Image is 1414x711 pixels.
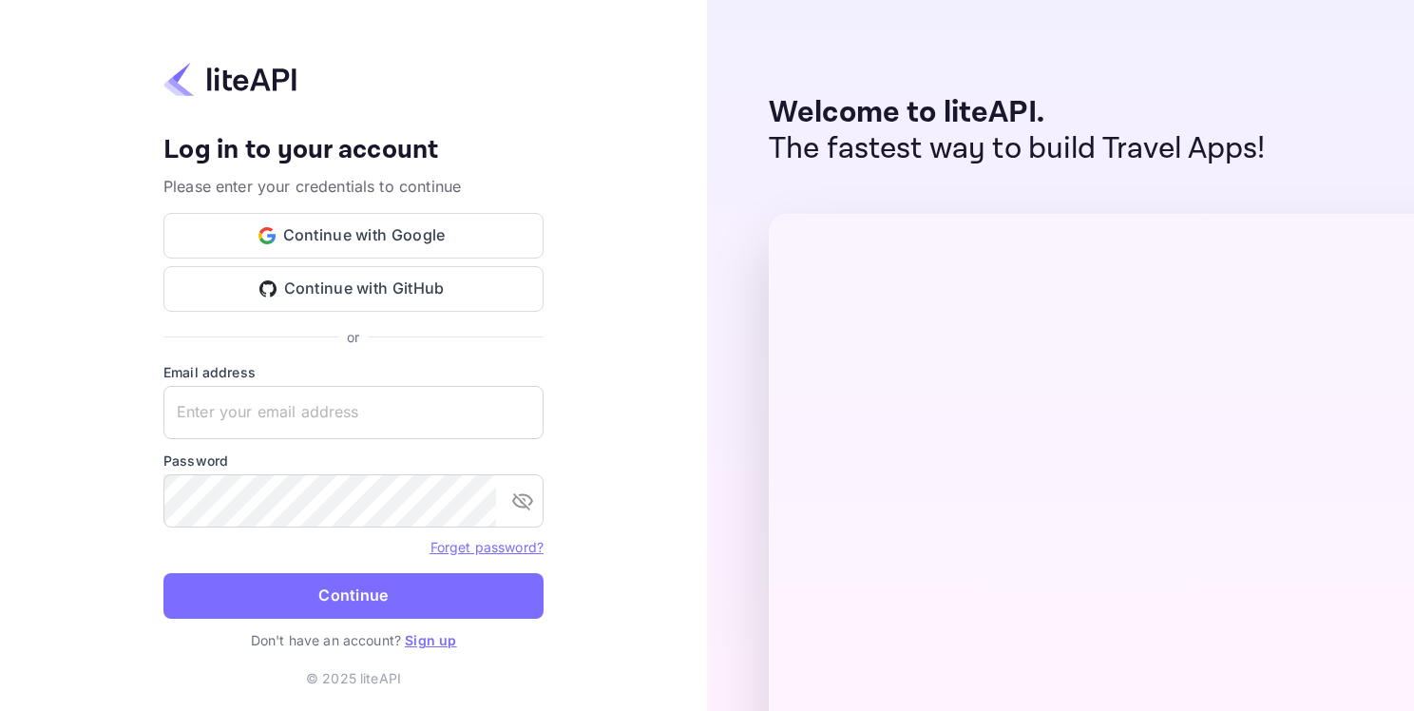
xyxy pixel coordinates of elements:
[347,327,359,347] p: or
[769,95,1266,131] p: Welcome to liteAPI.
[163,386,544,439] input: Enter your email address
[163,362,544,382] label: Email address
[430,537,544,556] a: Forget password?
[163,61,296,98] img: liteapi
[163,451,544,471] label: Password
[405,632,456,648] a: Sign up
[430,539,544,555] a: Forget password?
[769,131,1266,167] p: The fastest way to build Travel Apps!
[504,482,542,520] button: toggle password visibility
[163,573,544,619] button: Continue
[163,630,544,650] p: Don't have an account?
[163,213,544,259] button: Continue with Google
[306,668,401,688] p: © 2025 liteAPI
[163,175,544,198] p: Please enter your credentials to continue
[163,266,544,312] button: Continue with GitHub
[163,134,544,167] h4: Log in to your account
